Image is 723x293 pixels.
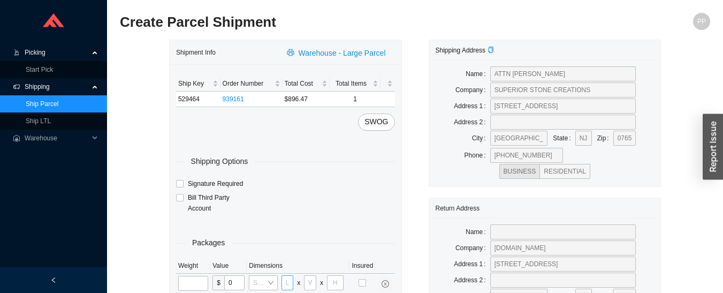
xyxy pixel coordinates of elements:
[697,13,706,30] span: PP
[287,49,296,57] span: printer
[210,258,247,274] th: Value
[212,275,224,290] span: $
[223,95,244,103] a: 939161
[454,115,490,130] label: Address 2
[455,241,490,256] label: Company
[597,131,613,146] label: Zip
[297,277,300,288] div: x
[436,198,654,218] div: Return Address
[320,277,323,288] div: x
[25,44,89,61] span: Picking
[454,99,490,114] label: Address 1
[349,258,375,274] th: Insured
[184,192,246,214] span: Bill Third Party Account
[283,92,330,107] td: $896.47
[120,13,562,32] h2: Create Parcel Shipment
[50,277,57,283] span: left
[283,76,330,92] th: Total Cost sortable
[176,42,280,62] div: Shipment Info
[472,131,490,146] label: City
[223,78,272,89] span: Order Number
[364,116,388,128] span: SWOG
[327,275,344,290] input: H
[330,92,380,107] td: 1
[488,45,494,56] div: Copy
[184,155,256,168] span: Shipping Options
[466,224,490,239] label: Name
[176,92,220,107] td: 529464
[488,47,494,53] span: copy
[436,47,494,54] span: Shipping Address
[220,76,283,92] th: Order Number sortable
[454,257,490,272] label: Address 1
[26,117,51,125] a: Ship LTL
[332,78,370,89] span: Total Items
[26,100,58,108] a: Ship Parcel
[285,78,320,89] span: Total Cost
[553,131,575,146] label: State
[330,76,380,92] th: Total Items sortable
[299,47,386,59] span: Warehouse - Large Parcel
[454,273,490,288] label: Address 2
[378,276,393,291] button: close-circle
[25,78,89,95] span: Shipping
[176,258,210,274] th: Weight
[247,258,349,274] th: Dimensions
[465,148,490,163] label: Phone
[455,82,490,97] label: Company
[26,66,53,73] a: Start Pick
[178,78,210,89] span: Ship Key
[466,66,490,81] label: Name
[380,76,395,92] th: undefined sortable
[281,275,294,290] input: L
[544,168,586,175] span: RESIDENTIAL
[280,45,395,60] button: printerWarehouse - Large Parcel
[504,168,536,175] span: BUSINESS
[25,130,89,147] span: Warehouse
[304,275,316,290] input: W
[185,237,232,249] span: Packages
[358,114,394,131] button: SWOG
[184,178,247,189] span: Signature Required
[176,76,220,92] th: Ship Key sortable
